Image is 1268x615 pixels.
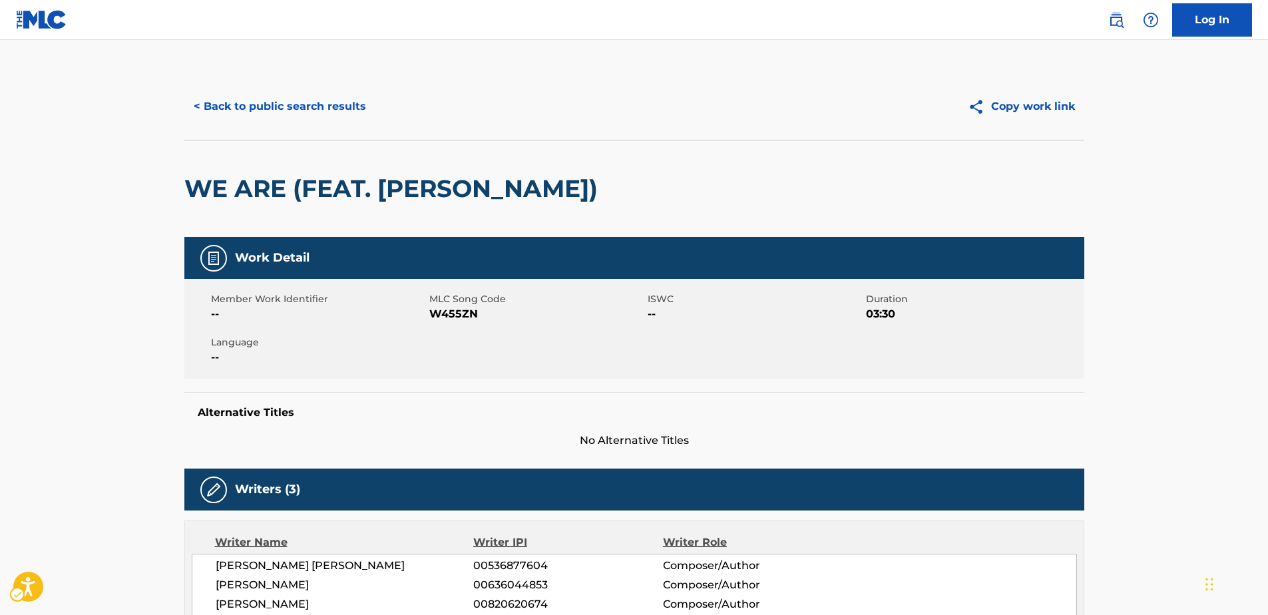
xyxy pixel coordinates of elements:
[216,558,474,574] span: [PERSON_NAME] [PERSON_NAME]
[968,99,991,115] img: Copy work link
[235,482,300,497] h5: Writers (3)
[1172,3,1252,37] a: Log In
[663,596,835,612] span: Composer/Author
[211,335,426,349] span: Language
[215,534,474,550] div: Writer Name
[958,90,1084,123] button: Copy work link
[211,306,426,322] span: --
[206,482,222,498] img: Writers
[648,292,863,306] span: ISWC
[1205,564,1213,604] div: Drag
[1201,551,1268,615] iframe: Hubspot Iframe
[216,596,474,612] span: [PERSON_NAME]
[1143,12,1159,28] img: help
[216,577,474,593] span: [PERSON_NAME]
[1201,551,1268,615] div: Chat Widget
[206,250,222,266] img: Work Detail
[198,406,1071,419] h5: Alternative Titles
[184,174,604,204] h2: WE ARE (FEAT. [PERSON_NAME])
[184,433,1084,449] span: No Alternative Titles
[1108,12,1124,28] img: search
[473,558,662,574] span: 00536877604
[16,10,67,29] img: MLC Logo
[663,577,835,593] span: Composer/Author
[866,292,1081,306] span: Duration
[866,306,1081,322] span: 03:30
[211,292,426,306] span: Member Work Identifier
[211,349,426,365] span: --
[663,558,835,574] span: Composer/Author
[184,90,375,123] button: < Back to public search results
[473,596,662,612] span: 00820620674
[648,306,863,322] span: --
[663,534,835,550] div: Writer Role
[235,250,310,266] h5: Work Detail
[473,534,663,550] div: Writer IPI
[429,292,644,306] span: MLC Song Code
[473,577,662,593] span: 00636044853
[429,306,644,322] span: W455ZN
